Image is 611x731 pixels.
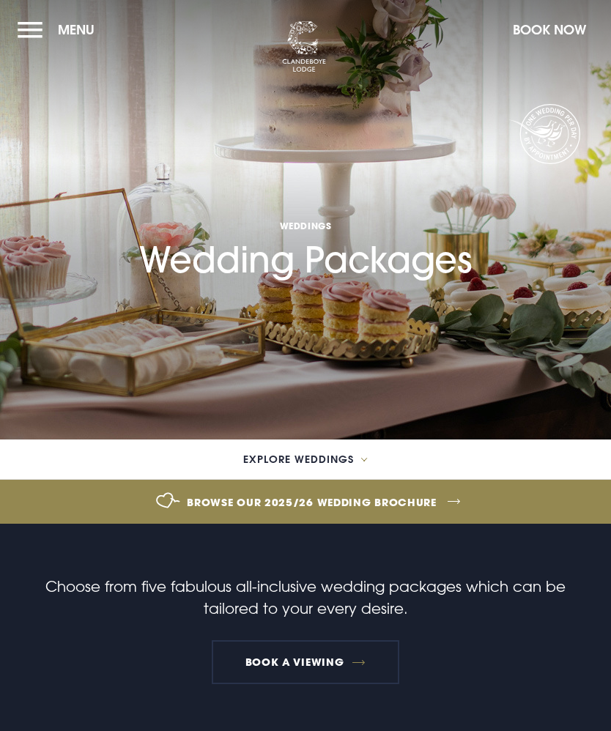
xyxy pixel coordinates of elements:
[58,21,95,38] span: Menu
[139,130,472,281] h1: Wedding Packages
[18,575,593,619] p: Choose from five fabulous all-inclusive wedding packages which can be tailored to your every desire.
[139,220,472,231] span: Weddings
[506,14,593,45] button: Book Now
[212,640,399,684] a: Book a Viewing
[18,14,102,45] button: Menu
[282,21,326,73] img: Clandeboye Lodge
[243,454,354,464] span: Explore Weddings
